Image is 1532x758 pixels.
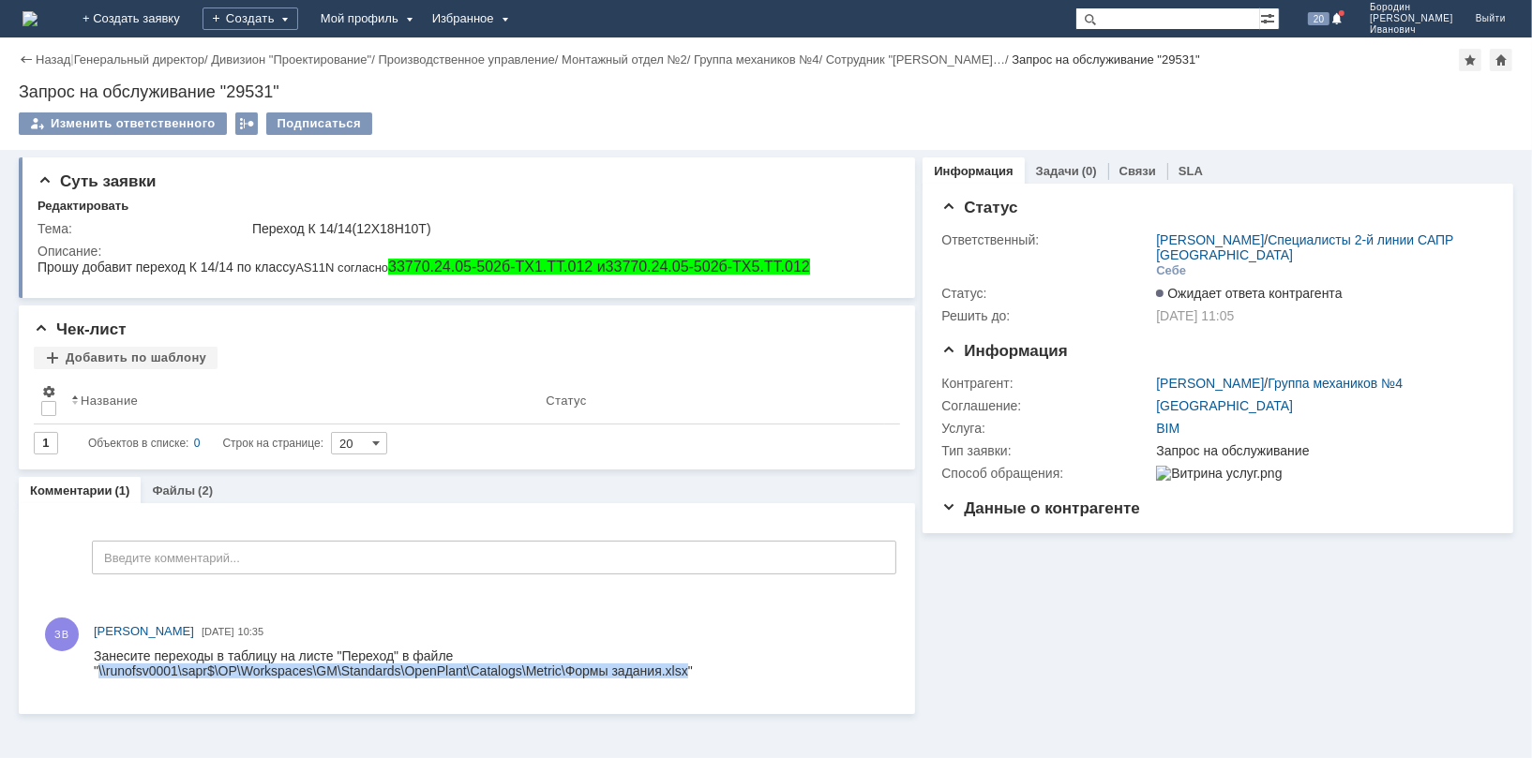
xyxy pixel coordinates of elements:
[1308,12,1329,25] span: 20
[1260,8,1279,26] span: Расширенный поиск
[1012,52,1200,67] div: Запрос на обслуживание "29531"
[1156,286,1342,301] span: Ожидает ответа контрагента
[258,2,773,16] span: AS11N согласно
[88,432,323,454] i: Строк на странице:
[94,624,194,638] span: [PERSON_NAME]
[23,11,38,26] a: Перейти на домашнюю страницу
[562,52,694,67] div: /
[235,112,258,135] div: Работа с массовостью
[38,172,156,190] span: Суть заявки
[74,52,212,67] div: /
[1156,263,1186,278] div: Себе
[694,52,819,67] a: Группа механиков №4
[38,221,248,236] div: Тема:
[1082,164,1097,178] div: (0)
[826,52,1013,67] div: /
[546,394,586,408] div: Статус
[1036,164,1079,178] a: Задачи
[1119,164,1156,178] a: Связи
[88,437,188,450] span: Объектов в списке:
[941,232,1152,247] div: Ответственный:
[1156,466,1282,481] img: Витрина услуг.png
[211,52,371,67] a: Дивизион "Проектирование"
[1370,24,1453,36] span: Иванович
[1156,232,1264,247] a: [PERSON_NAME]
[941,443,1152,458] div: Тип заявки:
[152,483,195,498] a: Файлы
[694,52,826,67] div: /
[23,11,38,26] img: logo
[1156,376,1264,391] a: [PERSON_NAME]
[941,376,1152,391] div: Контрагент:
[941,342,1067,360] span: Информация
[115,483,130,498] div: (1)
[1156,232,1453,262] a: Специалисты 2-й линии САПР [GEOGRAPHIC_DATA]
[1156,398,1293,413] a: [GEOGRAPHIC_DATA]
[1459,49,1481,71] div: Добавить в избранное
[203,7,298,30] div: Создать
[36,52,70,67] a: Назад
[38,199,128,214] div: Редактировать
[94,622,194,641] a: [PERSON_NAME]
[934,164,1013,178] a: Информация
[941,199,1017,216] span: Статус
[74,52,204,67] a: Генеральный директор
[252,221,888,236] div: Переход К 14/14(12Х18Н10Т)
[81,394,138,408] div: Название
[379,52,563,67] div: /
[941,499,1140,517] span: Данные о контрагенте
[1490,49,1512,71] div: Сделать домашней страницей
[202,626,234,637] span: [DATE]
[194,432,201,454] div: 0
[1156,308,1234,323] span: [DATE] 11:05
[1156,232,1485,262] div: /
[538,377,885,424] th: Статус
[826,52,1005,67] a: Сотрудник "[PERSON_NAME]…
[70,52,73,66] div: |
[941,308,1152,323] div: Решить до:
[64,377,538,424] th: Название
[379,52,555,67] a: Производственное управление
[1370,2,1453,13] span: Бородин
[1156,376,1403,391] div: /
[941,398,1152,413] div: Соглашение:
[1156,421,1179,436] a: BIM
[562,52,687,67] a: Монтажный отдел №2
[941,421,1152,436] div: Услуга:
[1370,13,1453,24] span: [PERSON_NAME]
[198,483,213,498] div: (2)
[38,244,892,259] div: Описание:
[1179,164,1203,178] a: SLA
[238,626,264,637] span: 10:35
[1268,376,1403,391] a: Группа механиков №4
[41,384,56,399] span: Настройки
[211,52,378,67] div: /
[34,320,127,338] span: Чек-лист
[941,466,1152,481] div: Способ обращения:
[1156,443,1485,458] div: Запрос на обслуживание
[19,82,1513,101] div: Запрос на обслуживание "29531"
[30,483,113,498] a: Комментарии
[941,286,1152,301] div: Статус:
